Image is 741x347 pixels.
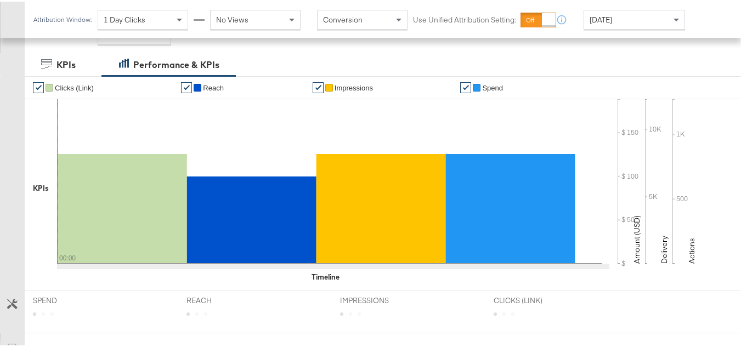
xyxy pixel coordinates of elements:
span: Clicks (Link) [55,82,94,90]
span: REACH [186,294,269,304]
span: Impressions [335,82,373,90]
div: Attribution Window: [33,14,92,22]
span: [DATE] [590,13,612,23]
a: ✔ [460,81,471,92]
div: KPIs [33,181,49,192]
span: SPEND [33,294,115,304]
text: Delivery [659,234,669,262]
div: KPIs [56,57,76,70]
label: Use Unified Attribution Setting: [413,13,516,24]
span: Reach [203,82,224,90]
div: Timeline [312,270,340,281]
span: Spend [482,82,503,90]
span: 1 Day Clicks [104,13,145,23]
span: No Views [216,13,248,23]
a: ✔ [313,81,324,92]
div: Performance & KPIs [133,57,219,70]
span: Conversion [323,13,363,23]
a: ✔ [33,81,44,92]
text: Actions [687,236,697,262]
span: CLICKS (LINK) [494,294,576,304]
text: Amount (USD) [632,214,642,262]
span: IMPRESSIONS [340,294,422,304]
a: ✔ [181,81,192,92]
